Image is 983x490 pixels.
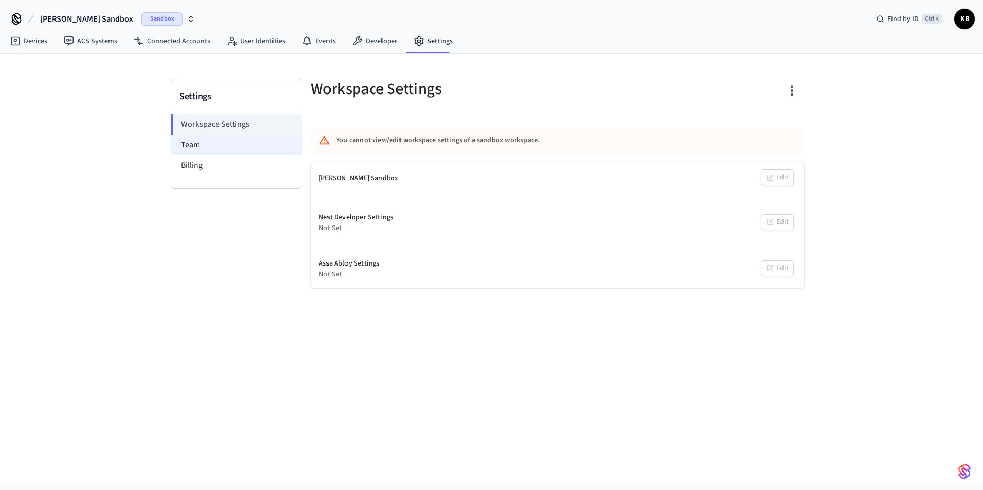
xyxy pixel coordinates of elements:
[319,212,393,223] div: Nest Developer Settings
[40,13,133,25] span: [PERSON_NAME] Sandbox
[179,89,294,104] h3: Settings
[954,9,975,29] button: KB
[171,114,302,135] li: Workspace Settings
[171,135,302,155] li: Team
[336,131,718,150] div: You cannot view/edit workspace settings of a sandbox workspace.
[219,32,294,50] a: User Identities
[958,463,971,480] img: SeamLogoGradient.69752ec5.svg
[319,173,398,184] div: [PERSON_NAME] Sandbox
[344,32,406,50] a: Developer
[2,32,56,50] a: Devices
[294,32,344,50] a: Events
[319,223,393,234] div: Not Set
[141,12,183,26] span: Sandbox
[171,155,302,176] li: Billing
[406,32,461,50] a: Settings
[868,10,950,28] div: Find by IDCtrl K
[955,10,974,28] span: KB
[887,14,919,24] span: Find by ID
[319,258,379,269] div: Assa Abloy Settings
[125,32,219,50] a: Connected Accounts
[311,79,551,100] h5: Workspace Settings
[56,32,125,50] a: ACS Systems
[319,269,379,280] div: Not Set
[922,14,942,24] span: Ctrl K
